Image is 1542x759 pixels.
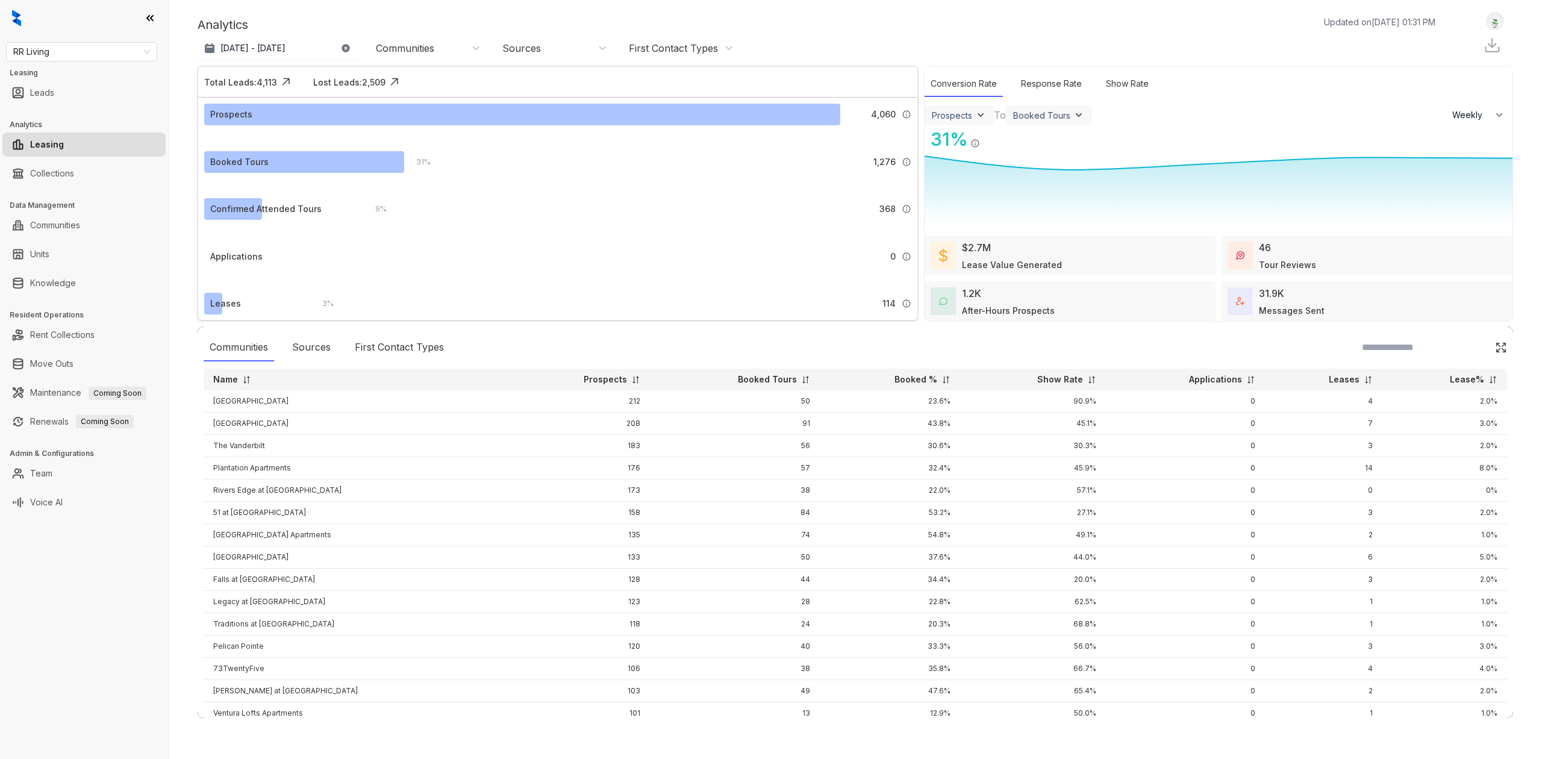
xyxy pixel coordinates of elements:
[1106,658,1265,680] td: 0
[650,702,820,725] td: 13
[30,461,52,486] a: Team
[89,387,146,400] span: Coming Soon
[960,702,1106,725] td: 50.0%
[2,271,166,295] li: Knowledge
[960,636,1106,658] td: 56.0%
[650,613,820,636] td: 24
[1106,569,1265,591] td: 0
[1265,435,1382,457] td: 3
[1265,546,1382,569] td: 6
[30,242,49,266] a: Units
[508,658,649,680] td: 106
[1364,375,1373,384] img: sorting
[204,76,277,89] div: Total Leads: 4,113
[30,213,80,237] a: Communities
[2,381,166,405] li: Maintenance
[310,297,334,310] div: 3 %
[210,108,252,121] div: Prospects
[30,410,134,434] a: RenewalsComing Soon
[1106,613,1265,636] td: 0
[650,457,820,479] td: 57
[1265,524,1382,546] td: 2
[508,546,649,569] td: 133
[1382,413,1507,435] td: 3.0%
[960,613,1106,636] td: 68.8%
[650,636,820,658] td: 40
[820,546,960,569] td: 37.6%
[960,502,1106,524] td: 27.1%
[932,110,972,120] div: Prospects
[650,546,820,569] td: 50
[873,155,896,169] span: 1,276
[1106,591,1265,613] td: 0
[960,591,1106,613] td: 62.5%
[1265,569,1382,591] td: 3
[1452,109,1489,121] span: Weekly
[960,413,1106,435] td: 45.1%
[1329,373,1359,386] p: Leases
[1265,636,1382,658] td: 3
[2,213,166,237] li: Communities
[820,502,960,524] td: 53.2%
[1189,373,1242,386] p: Applications
[1382,546,1507,569] td: 5.0%
[1259,286,1284,301] div: 31.9K
[286,334,337,361] div: Sources
[13,43,150,61] span: RR Living
[508,390,649,413] td: 212
[960,569,1106,591] td: 20.0%
[1382,502,1507,524] td: 2.0%
[508,680,649,702] td: 103
[820,390,960,413] td: 23.6%
[1265,413,1382,435] td: 7
[820,680,960,702] td: 47.6%
[508,613,649,636] td: 118
[313,76,385,89] div: Lost Leads: 2,509
[975,109,987,121] img: ViewFilterArrow
[30,490,63,514] a: Voice AI
[820,569,960,591] td: 34.4%
[1259,240,1271,255] div: 46
[1106,502,1265,524] td: 0
[1382,658,1507,680] td: 4.0%
[1265,658,1382,680] td: 4
[1106,413,1265,435] td: 0
[629,42,718,55] div: First Contact Types
[820,613,960,636] td: 20.3%
[820,435,960,457] td: 30.6%
[960,680,1106,702] td: 65.4%
[1382,591,1507,613] td: 1.0%
[871,108,896,121] span: 4,060
[204,658,508,680] td: 73TwentyFive
[962,286,981,301] div: 1.2K
[820,479,960,502] td: 22.0%
[204,413,508,435] td: [GEOGRAPHIC_DATA]
[1382,524,1507,546] td: 1.0%
[508,479,649,502] td: 173
[650,390,820,413] td: 50
[1483,36,1501,54] img: Download
[1265,390,1382,413] td: 4
[980,128,998,146] img: Click Icon
[508,502,649,524] td: 158
[960,658,1106,680] td: 66.7%
[76,415,134,428] span: Coming Soon
[894,373,937,386] p: Booked %
[650,591,820,613] td: 28
[1100,71,1155,97] div: Show Rate
[1488,375,1497,384] img: sorting
[994,108,1006,122] div: To
[1013,110,1070,120] div: Booked Tours
[30,271,76,295] a: Knowledge
[650,569,820,591] td: 44
[960,546,1106,569] td: 44.0%
[1265,502,1382,524] td: 3
[902,157,911,167] img: Info
[204,613,508,636] td: Traditions at [GEOGRAPHIC_DATA]
[242,375,251,384] img: sorting
[2,352,166,376] li: Move Outs
[1106,702,1265,725] td: 0
[1236,297,1244,305] img: TotalFum
[10,200,168,211] h3: Data Management
[1265,591,1382,613] td: 1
